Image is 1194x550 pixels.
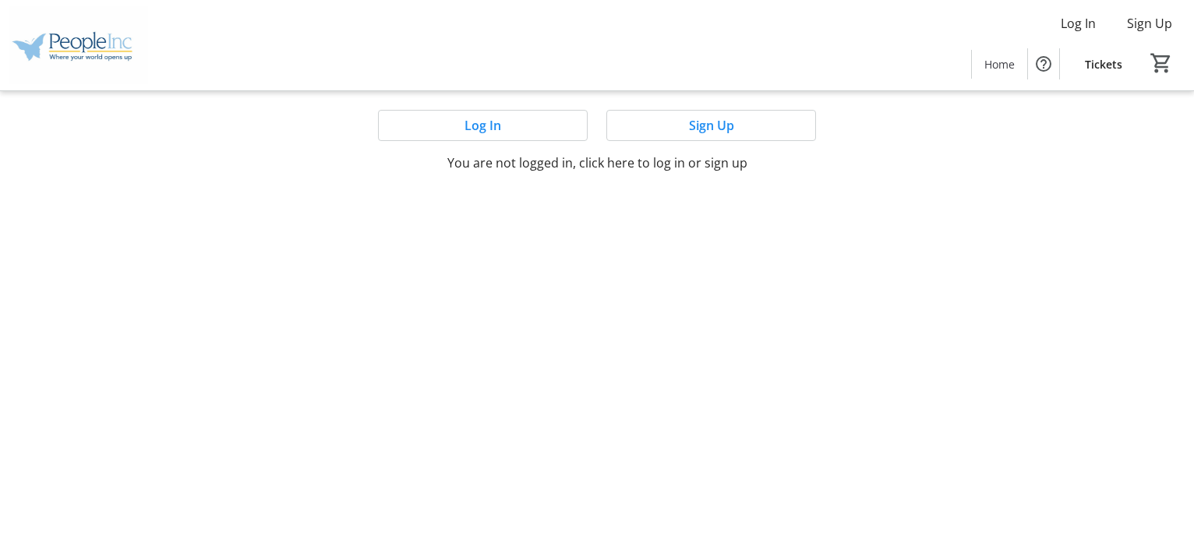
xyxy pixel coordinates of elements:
[1115,11,1185,36] button: Sign Up
[378,110,588,141] button: Log In
[984,56,1015,72] span: Home
[9,6,148,84] img: People Inc.'s Logo
[606,110,816,141] button: Sign Up
[972,50,1027,79] a: Home
[1072,50,1135,79] a: Tickets
[263,153,931,172] p: You are not logged in, click here to log in or sign up
[1127,14,1172,33] span: Sign Up
[1028,48,1059,79] button: Help
[1085,56,1122,72] span: Tickets
[465,116,501,135] span: Log In
[1048,11,1108,36] button: Log In
[1061,14,1096,33] span: Log In
[689,116,734,135] span: Sign Up
[1147,49,1175,77] button: Cart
